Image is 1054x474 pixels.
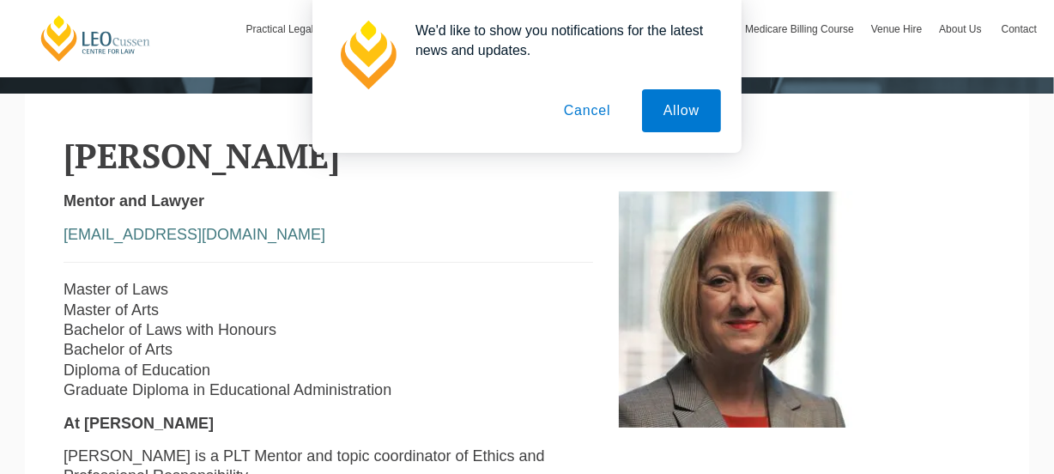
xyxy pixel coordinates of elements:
[64,226,325,243] a: [EMAIL_ADDRESS][DOMAIN_NAME]
[64,280,593,400] p: Master of Laws Master of Arts Bachelor of Laws with Honours Bachelor of Arts Diploma of Education...
[642,89,721,132] button: Allow
[402,21,721,60] div: We'd like to show you notifications for the latest news and updates.
[64,415,214,432] strong: At [PERSON_NAME]
[64,137,990,174] h2: [PERSON_NAME]
[333,21,402,89] img: notification icon
[64,192,204,210] strong: Mentor and Lawyer
[542,89,633,132] button: Cancel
